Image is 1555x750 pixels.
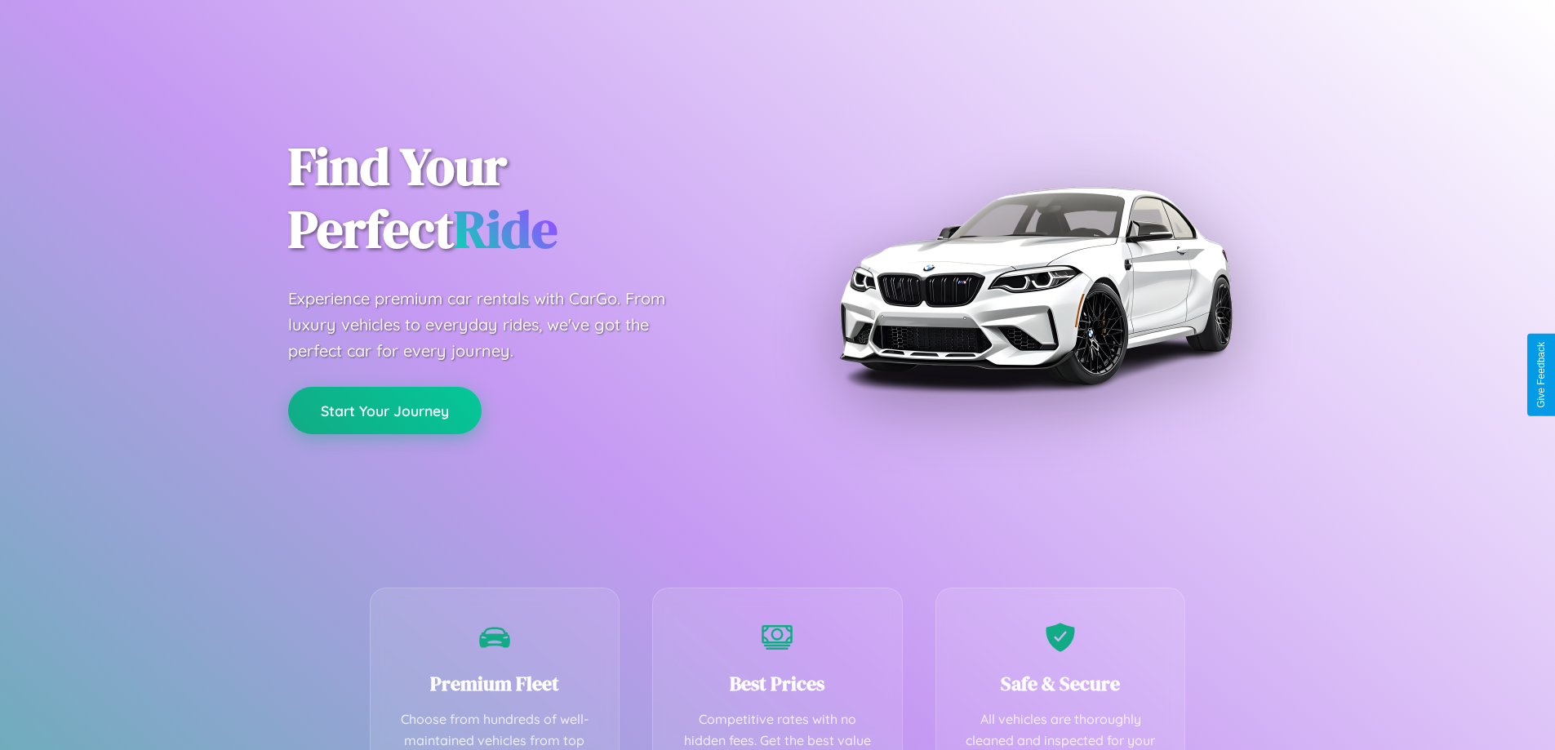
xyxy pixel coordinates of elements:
button: Start Your Journey [288,387,482,434]
span: Ride [454,193,558,264]
h1: Find Your Perfect [288,135,753,261]
h3: Premium Fleet [395,670,595,697]
h3: Safe & Secure [961,670,1161,697]
img: Premium BMW car rental vehicle [831,82,1239,490]
p: Experience premium car rentals with CarGo. From luxury vehicles to everyday rides, we've got the ... [288,286,696,364]
h3: Best Prices [678,670,877,697]
div: Give Feedback [1535,342,1547,408]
